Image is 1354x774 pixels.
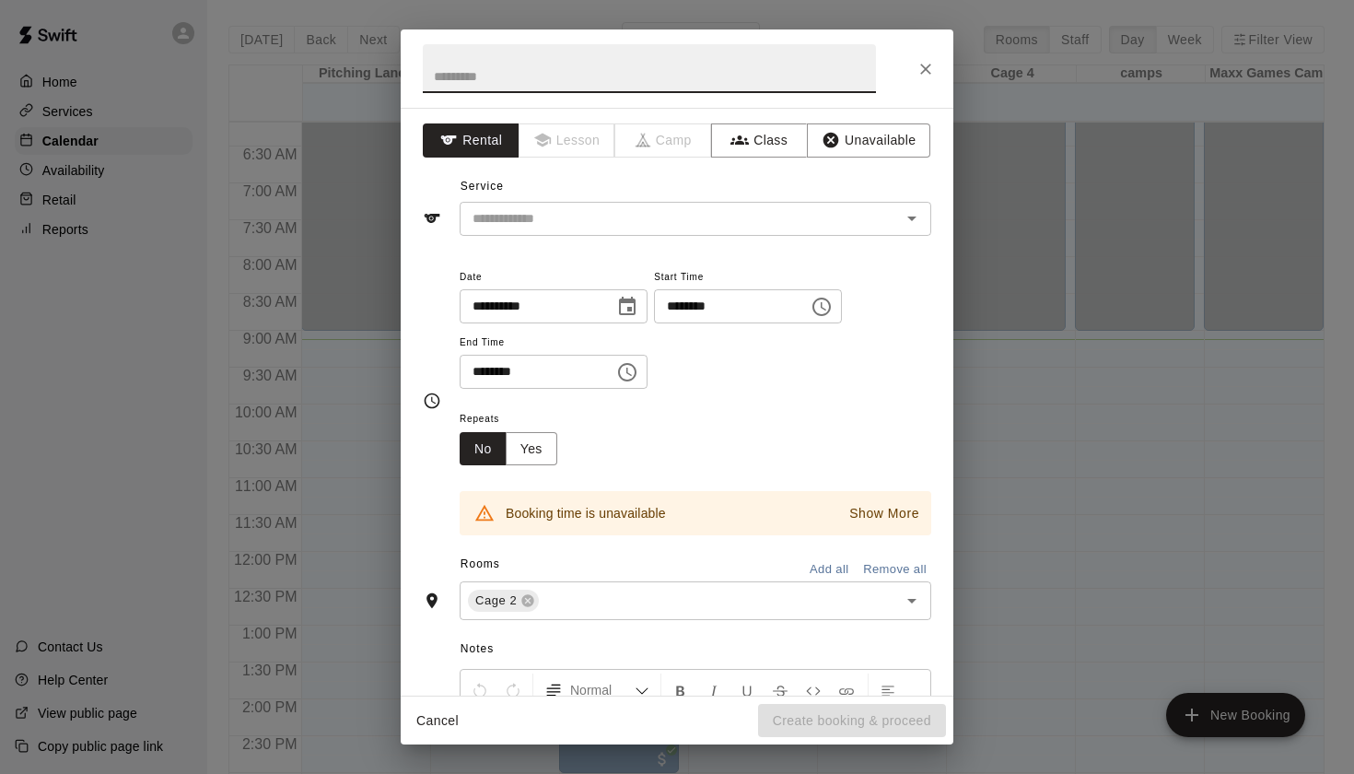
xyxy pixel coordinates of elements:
div: Booking time is unavailable [506,497,666,530]
button: Formatting Options [537,674,657,707]
svg: Rooms [423,592,441,610]
button: Class [711,123,808,158]
span: Rooms [461,557,500,570]
button: Rental [423,123,519,158]
button: No [460,432,507,466]
button: Choose time, selected time is 3:30 AM [803,288,840,325]
button: Insert Link [831,674,862,707]
svg: Timing [423,392,441,410]
span: Service [461,180,504,193]
span: Camps can only be created in the Services page [615,123,712,158]
button: Left Align [872,674,904,707]
span: Notes [461,635,931,664]
button: Redo [497,674,529,707]
div: outlined button group [460,432,557,466]
button: Format Strikethrough [765,674,796,707]
span: Date [460,265,648,290]
button: Undo [464,674,496,707]
span: Start Time [654,265,842,290]
button: Format Bold [665,674,696,707]
button: Remove all [858,556,931,584]
button: Format Underline [731,674,763,707]
button: Close [909,53,942,86]
svg: Service [423,209,441,228]
span: End Time [460,331,648,356]
span: Cage 2 [468,592,524,610]
p: Show More [849,504,919,523]
button: Open [899,588,925,614]
button: Open [899,205,925,231]
div: Cage 2 [468,590,539,612]
button: Choose date, selected date is Sep 13, 2025 [609,288,646,325]
button: Yes [506,432,557,466]
span: Repeats [460,407,572,432]
button: Cancel [408,704,467,738]
button: Choose time, selected time is 10:30 AM [609,354,646,391]
span: Normal [570,681,635,699]
button: Insert Code [798,674,829,707]
button: Format Italics [698,674,730,707]
button: Unavailable [807,123,930,158]
span: Lessons must be created in the Services page first [519,123,616,158]
button: Add all [800,556,858,584]
button: Show More [845,500,924,527]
